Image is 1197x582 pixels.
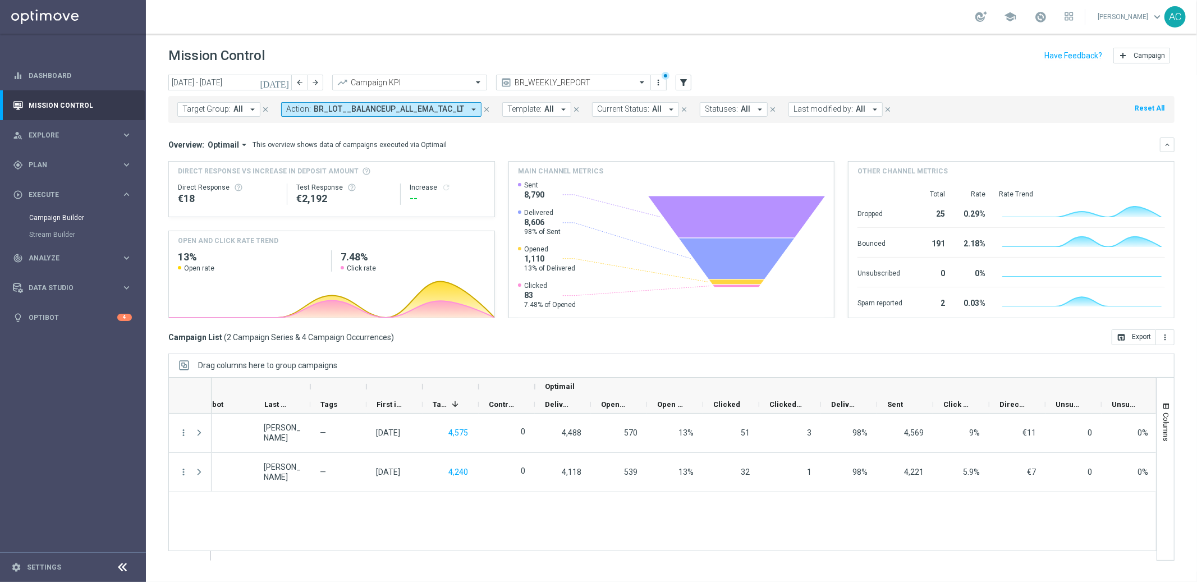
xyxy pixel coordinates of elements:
[678,428,694,437] span: Open Rate = Opened / Delivered
[1112,329,1156,345] button: open_in_browser Export
[1162,413,1171,441] span: Columns
[13,71,23,81] i: equalizer
[856,104,865,114] span: All
[1112,332,1175,341] multiple-options-button: Export to CSV
[1138,428,1148,437] span: Unsubscribed Rate = Unsubscribes / Delivered
[121,253,132,263] i: keyboard_arrow_right
[1004,11,1016,23] span: school
[13,253,23,263] i: track_changes
[320,428,326,438] span: —
[311,79,319,86] i: arrow_forward
[524,300,576,309] span: 7.48% of Opened
[264,462,301,482] div: Adriano Costa
[13,253,121,263] div: Analyze
[597,104,649,114] span: Current Status:
[178,192,278,205] div: €18
[1160,138,1175,152] button: keyboard_arrow_down
[27,564,61,571] a: Settings
[601,400,628,409] span: Opened
[518,166,604,176] h4: Main channel metrics
[447,465,469,479] button: 4,240
[521,466,525,476] label: 0
[29,209,145,226] div: Campaign Builder
[1138,468,1148,476] span: Unsubscribed Rate = Unsubscribes / Delivered
[958,190,985,199] div: Rate
[227,332,391,342] span: 2 Campaign Series & 4 Campaign Occurrences
[169,414,212,453] div: Press SPACE to select this row.
[524,217,561,227] span: 8,606
[377,400,403,409] span: First in Range
[870,104,880,114] i: arrow_drop_down
[29,213,117,222] a: Campaign Builder
[12,254,132,263] button: track_changes Analyze keyboard_arrow_right
[884,106,892,113] i: close
[168,75,292,90] input: Select date range
[178,467,189,477] button: more_vert
[121,282,132,293] i: keyboard_arrow_right
[507,104,542,114] span: Template:
[341,250,485,264] h2: 7.48%
[524,290,576,300] span: 83
[558,104,568,114] i: arrow_drop_down
[624,468,638,476] span: 539
[178,250,322,264] h2: 13%
[12,71,132,80] div: equalizer Dashboard
[224,332,227,342] span: (
[13,303,132,332] div: Optibot
[410,183,485,192] div: Increase
[264,400,291,409] span: Last Modified By
[999,190,1165,199] div: Rate Trend
[857,166,948,176] h4: Other channel metrics
[320,400,337,409] span: Tags
[12,101,132,110] div: Mission Control
[198,361,337,370] span: Drag columns here to group campaigns
[562,468,581,476] span: 4,118
[768,103,778,116] button: close
[1088,428,1092,437] span: 0
[121,189,132,200] i: keyboard_arrow_right
[916,204,945,222] div: 25
[857,293,902,311] div: Spam reported
[524,190,544,200] span: 8,790
[705,104,738,114] span: Statuses:
[376,428,400,438] div: 14 Aug 2025, Thursday
[807,428,811,437] span: 3
[887,400,903,409] span: Sent
[524,281,576,290] span: Clicked
[12,313,132,322] div: lightbulb Optibot 4
[410,192,485,205] div: --
[524,227,561,236] span: 98% of Sent
[562,428,581,437] span: 4,488
[13,190,121,200] div: Execute
[447,426,469,440] button: 4,575
[308,75,323,90] button: arrow_forward
[29,162,121,168] span: Plan
[662,72,669,80] div: There are unsaved changes
[904,428,924,437] span: 4,569
[117,314,132,321] div: 4
[13,61,132,90] div: Dashboard
[332,75,487,90] ng-select: Campaign KPI
[524,264,576,273] span: 13% of Delivered
[524,254,576,264] span: 1,110
[13,90,132,120] div: Mission Control
[208,140,239,150] span: Optimail
[12,190,132,199] button: play_circle_outline Execute keyboard_arrow_right
[320,467,326,477] span: —
[12,131,132,140] div: person_search Explore keyboard_arrow_right
[916,293,945,311] div: 2
[296,192,391,205] div: €2,192
[29,285,121,291] span: Data Studio
[1156,329,1175,345] button: more_vert
[347,264,376,273] span: Click rate
[1112,400,1139,409] span: Unsubscribed Rate
[679,103,689,116] button: close
[1134,52,1165,59] span: Campaign
[741,428,750,437] span: 51
[571,103,581,116] button: close
[13,160,23,170] i: gps_fixed
[12,161,132,169] div: gps_fixed Plan keyboard_arrow_right
[852,468,868,476] span: Delivery Rate = Delivered / Sent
